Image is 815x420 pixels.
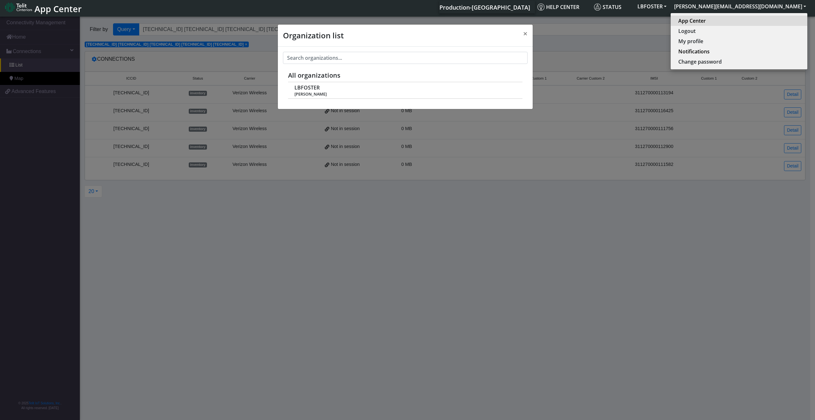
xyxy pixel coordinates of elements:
[671,16,807,26] button: App Center
[439,1,530,13] a: Your current platform instance
[671,46,807,57] button: Notifications
[678,17,800,25] a: App Center
[439,4,530,11] span: Production-[GEOGRAPHIC_DATA]
[535,1,591,13] a: Help center
[294,92,515,97] span: [PERSON_NAME]
[294,85,320,91] span: LBFOSTER
[537,4,579,11] span: Help center
[283,30,344,41] h4: Organization list
[591,1,634,13] a: Status
[671,57,807,67] button: Change password
[283,52,528,64] input: Search organizations...
[523,28,528,39] span: ×
[5,2,32,12] img: logo-telit-cinterion-gw-new.png
[594,4,601,11] img: status.svg
[671,26,807,36] button: Logout
[288,72,522,79] h5: All organizations
[34,3,82,15] span: App Center
[634,1,670,12] button: LBFOSTER
[670,1,810,12] button: [PERSON_NAME][EMAIL_ADDRESS][DOMAIN_NAME]
[671,36,807,46] button: My profile
[594,4,621,11] span: Status
[537,4,545,11] img: knowledge.svg
[678,48,800,55] a: Notifications
[5,0,81,14] a: App Center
